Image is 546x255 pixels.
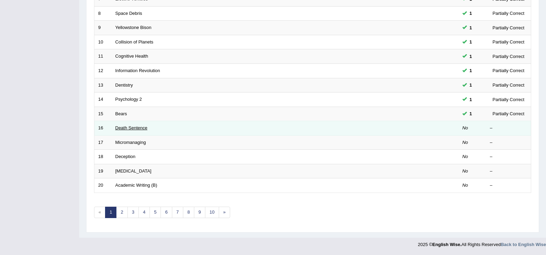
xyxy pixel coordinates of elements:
span: You can still take this question [467,110,475,117]
td: 14 [94,92,112,107]
div: Partially Correct [490,96,527,103]
span: « [94,207,105,218]
a: 1 [105,207,116,218]
a: [MEDICAL_DATA] [115,168,152,174]
a: 5 [150,207,161,218]
a: 3 [127,207,139,218]
a: Space Debris [115,11,142,16]
div: Partially Correct [490,110,527,117]
span: You can still take this question [467,67,475,74]
div: Partially Correct [490,38,527,46]
a: Back to English Wise [501,242,546,247]
a: 10 [205,207,219,218]
div: Partially Correct [490,24,527,31]
em: No [462,140,468,145]
a: Academic Writing (B) [115,183,157,188]
td: 19 [94,164,112,178]
a: Information Revolution [115,68,160,73]
div: Partially Correct [490,53,527,60]
span: You can still take this question [467,53,475,60]
div: Partially Correct [490,81,527,89]
div: – [490,154,527,160]
a: Bears [115,111,127,116]
td: 8 [94,6,112,21]
td: 16 [94,121,112,136]
a: Deception [115,154,136,159]
td: 17 [94,135,112,150]
a: 7 [172,207,183,218]
a: Cognitive Health [115,53,148,59]
span: You can still take this question [467,24,475,31]
span: You can still take this question [467,81,475,89]
td: 10 [94,35,112,49]
td: 9 [94,21,112,35]
td: 13 [94,78,112,92]
em: No [462,154,468,159]
a: Yellowstone Bison [115,25,152,30]
td: 11 [94,49,112,64]
a: 2 [116,207,127,218]
td: 18 [94,150,112,164]
a: 6 [161,207,172,218]
div: – [490,168,527,175]
em: No [462,168,468,174]
div: Partially Correct [490,10,527,17]
div: 2025 © All Rights Reserved [418,238,546,248]
div: – [490,125,527,131]
div: – [490,182,527,189]
td: 15 [94,107,112,121]
a: Dentistry [115,82,133,88]
span: You can still take this question [467,10,475,17]
a: » [219,207,230,218]
a: 8 [183,207,194,218]
a: 9 [194,207,205,218]
td: 20 [94,178,112,193]
a: Collision of Planets [115,39,154,45]
em: No [462,125,468,130]
a: Psychology 2 [115,97,142,102]
em: No [462,183,468,188]
strong: English Wise. [432,242,461,247]
td: 12 [94,63,112,78]
span: You can still take this question [467,38,475,46]
a: Micromanaging [115,140,146,145]
a: 4 [138,207,150,218]
div: – [490,139,527,146]
div: Partially Correct [490,67,527,74]
span: You can still take this question [467,96,475,103]
a: Death Sentence [115,125,147,130]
